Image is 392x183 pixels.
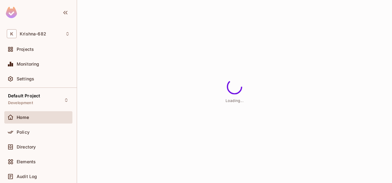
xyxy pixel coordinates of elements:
[8,93,40,98] span: Default Project
[17,115,29,120] span: Home
[17,76,34,81] span: Settings
[226,98,243,103] span: Loading...
[17,130,30,135] span: Policy
[7,29,17,38] span: K
[17,174,37,179] span: Audit Log
[17,159,36,164] span: Elements
[17,144,36,149] span: Directory
[8,100,33,105] span: Development
[17,47,34,52] span: Projects
[20,31,46,36] span: Workspace: Krishna-682
[6,7,17,18] img: SReyMgAAAABJRU5ErkJggg==
[17,62,39,67] span: Monitoring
